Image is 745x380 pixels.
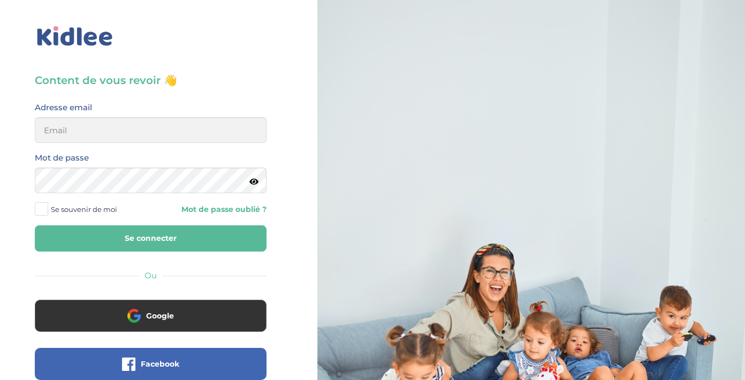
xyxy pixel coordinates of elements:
[158,204,266,215] a: Mot de passe oublié ?
[35,225,267,252] button: Se connecter
[127,309,141,322] img: google.png
[35,117,267,143] input: Email
[35,73,267,88] h3: Content de vous revoir 👋
[145,270,157,280] span: Ou
[35,101,92,115] label: Adresse email
[146,310,174,321] span: Google
[141,359,179,369] span: Facebook
[35,366,267,376] a: Facebook
[35,151,89,165] label: Mot de passe
[35,24,115,49] img: logo_kidlee_bleu
[35,318,267,328] a: Google
[35,348,267,380] button: Facebook
[51,202,117,216] span: Se souvenir de moi
[122,358,135,371] img: facebook.png
[35,300,267,332] button: Google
